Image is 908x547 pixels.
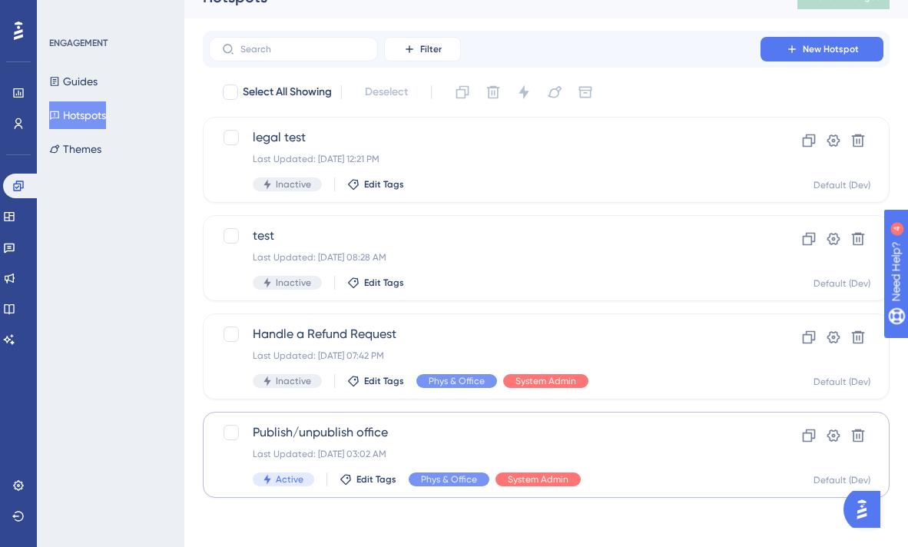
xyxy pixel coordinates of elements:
span: Deselect [365,83,408,101]
button: Filter [384,37,461,61]
button: Edit Tags [340,473,396,486]
span: Inactive [276,178,311,191]
span: Phys & Office [429,375,485,387]
span: New Hotspot [803,43,859,55]
span: Edit Tags [356,473,396,486]
span: Filter [420,43,442,55]
span: Edit Tags [364,178,404,191]
div: Last Updated: [DATE] 07:42 PM [253,350,717,362]
div: Default (Dev) [814,376,870,388]
span: Need Help? [36,4,96,22]
span: Inactive [276,375,311,387]
input: Search [240,44,365,55]
div: Default (Dev) [814,474,870,486]
span: Select All Showing [243,83,332,101]
button: Edit Tags [347,178,404,191]
span: Phys & Office [421,473,477,486]
button: Themes [49,135,101,163]
div: Default (Dev) [814,277,870,290]
button: Edit Tags [347,375,404,387]
div: Last Updated: [DATE] 12:21 PM [253,153,717,165]
span: Edit Tags [364,375,404,387]
button: Edit Tags [347,277,404,289]
span: Edit Tags [364,277,404,289]
span: System Admin [508,473,568,486]
button: New Hotspot [761,37,883,61]
span: Publish/unpublish office [253,423,717,442]
span: Handle a Refund Request [253,325,717,343]
span: Active [276,473,303,486]
div: Last Updated: [DATE] 08:28 AM [253,251,717,264]
iframe: UserGuiding AI Assistant Launcher [843,486,890,532]
div: 4 [107,8,111,20]
button: Hotspots [49,101,106,129]
span: test [253,227,717,245]
span: Inactive [276,277,311,289]
button: Deselect [351,78,422,106]
button: Guides [49,68,98,95]
div: Default (Dev) [814,179,870,191]
div: Last Updated: [DATE] 03:02 AM [253,448,717,460]
span: System Admin [515,375,576,387]
span: legal test [253,128,717,147]
div: ENGAGEMENT [49,37,108,49]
